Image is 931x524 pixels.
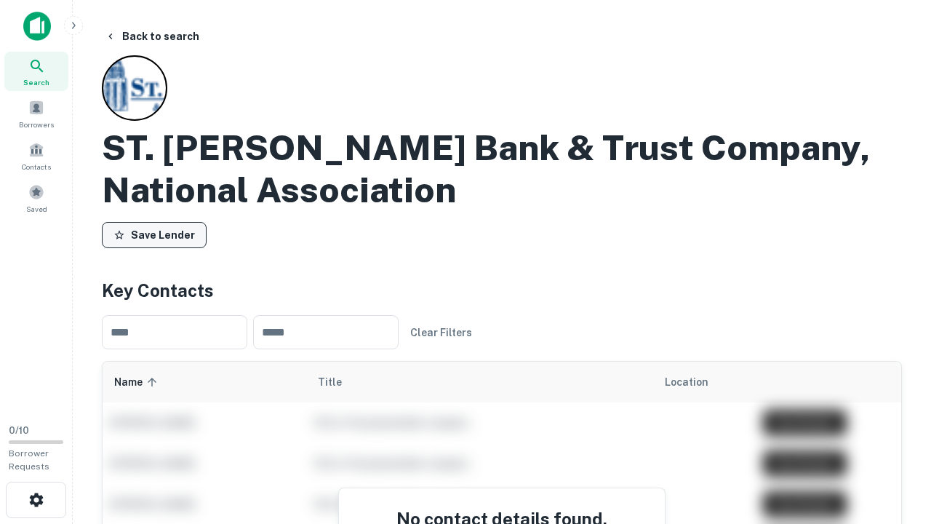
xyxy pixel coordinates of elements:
span: Borrower Requests [9,448,49,472]
button: Back to search [99,23,205,49]
a: Search [4,52,68,91]
a: Contacts [4,136,68,175]
img: capitalize-icon.png [23,12,51,41]
span: Saved [26,203,47,215]
span: Contacts [22,161,51,172]
span: 0 / 10 [9,425,29,436]
a: Borrowers [4,94,68,133]
a: Saved [4,178,68,218]
button: Save Lender [102,222,207,248]
span: Borrowers [19,119,54,130]
button: Clear Filters [404,319,478,346]
iframe: Chat Widget [858,408,931,477]
h2: ST. [PERSON_NAME] Bank & Trust Company, National Association [102,127,902,210]
h4: Key Contacts [102,277,902,303]
span: Search [23,76,49,88]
